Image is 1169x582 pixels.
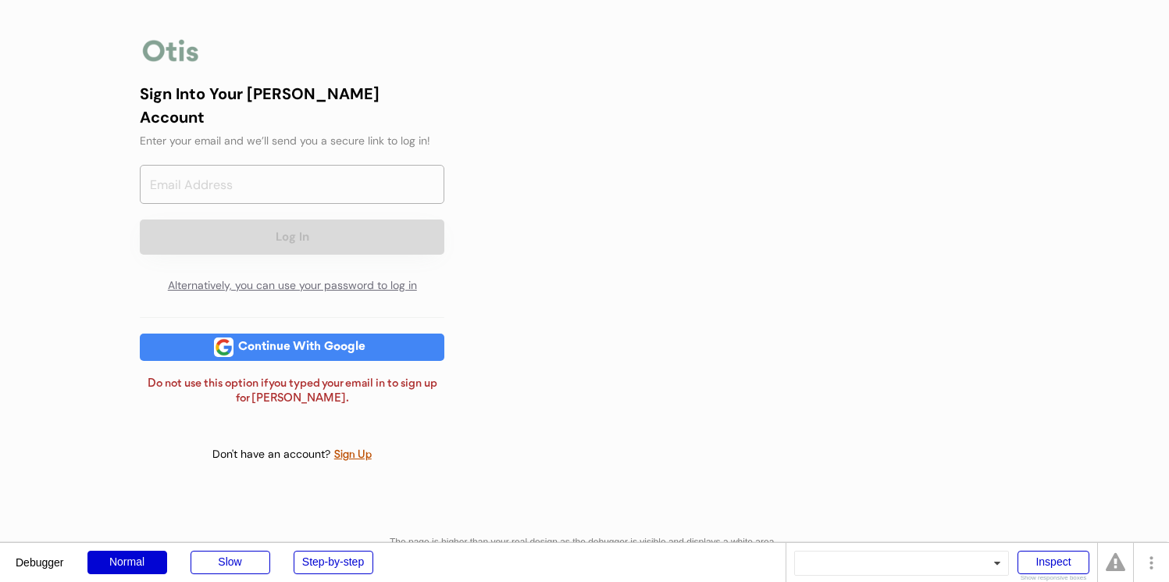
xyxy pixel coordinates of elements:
[140,165,444,204] input: Email Address
[140,377,444,407] div: Do not use this option if you typed your email in to sign up for [PERSON_NAME].
[1018,575,1089,581] div: Show responsive boxes
[212,447,333,462] div: Don't have an account?
[140,133,444,149] div: Enter your email and we’ll send you a secure link to log in!
[191,551,270,574] div: Slow
[140,270,444,302] div: Alternatively, you can use your password to log in
[87,551,167,574] div: Normal
[1018,551,1089,574] div: Inspect
[294,551,373,574] div: Step-by-step
[333,446,372,464] div: Sign Up
[140,82,444,129] div: Sign Into Your [PERSON_NAME] Account
[233,341,370,353] div: Continue With Google
[140,220,444,255] button: Log In
[16,543,64,568] div: Debugger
